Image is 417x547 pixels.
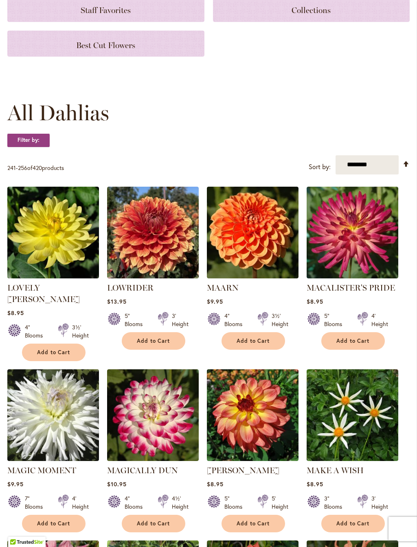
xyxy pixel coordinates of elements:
span: $13.95 [107,298,127,305]
button: Add to Cart [122,332,185,350]
a: MAARN [207,283,239,293]
span: 420 [33,164,42,172]
img: MAGICALLY DUN [107,369,199,461]
div: 5" Blooms [324,312,347,328]
span: Best Cut Flowers [76,40,135,50]
a: LOVELY RITA [7,272,99,280]
label: Sort by: [309,159,331,174]
span: $10.95 [107,480,127,488]
a: MACALISTER'S PRIDE [307,283,395,293]
img: MAI TAI [207,369,298,461]
span: Add to Cart [37,520,70,527]
span: Add to Cart [237,520,270,527]
a: Best Cut Flowers [7,31,204,57]
div: 3½' Height [272,312,288,328]
span: Add to Cart [137,520,170,527]
div: 5" Blooms [224,494,248,511]
div: 4" Blooms [125,494,148,511]
div: 3' Height [172,312,189,328]
span: $8.95 [307,480,323,488]
span: Add to Cart [237,337,270,344]
div: 3" Blooms [324,494,347,511]
img: MAARN [207,187,298,278]
button: Add to Cart [222,332,285,350]
a: MAKE A WISH [307,455,398,463]
a: Lowrider [107,272,199,280]
span: Add to Cart [336,520,370,527]
p: - of products [7,161,64,174]
a: MAKE A WISH [307,465,364,475]
a: MAARN [207,272,298,280]
a: MAGICALLY DUN [107,465,178,475]
div: 4" Blooms [224,312,248,328]
img: MAKE A WISH [307,369,398,461]
div: 4½' Height [172,494,189,511]
span: 256 [18,164,27,172]
div: 4' Height [72,494,89,511]
span: All Dahlias [7,101,109,125]
span: Collections [292,5,331,15]
div: 4" Blooms [25,323,48,340]
button: Add to Cart [321,332,385,350]
img: Lowrider [107,187,199,278]
div: 3' Height [371,494,388,511]
span: Add to Cart [336,337,370,344]
div: 7" Blooms [25,494,48,511]
img: LOVELY RITA [7,187,99,278]
a: MAGIC MOMENT [7,465,76,475]
a: MACALISTER'S PRIDE [307,272,398,280]
button: Add to Cart [321,515,385,532]
a: [PERSON_NAME] [207,465,279,475]
iframe: Launch Accessibility Center [6,518,29,541]
span: $8.95 [7,309,24,317]
button: Add to Cart [122,515,185,532]
div: 3½' Height [72,323,89,340]
span: Add to Cart [37,349,70,356]
span: 241 [7,164,16,172]
div: 5' Height [272,494,288,511]
strong: Filter by: [7,133,50,147]
span: Add to Cart [137,337,170,344]
a: MAI TAI [207,455,298,463]
img: MAGIC MOMENT [7,369,99,461]
span: $8.95 [207,480,224,488]
img: MACALISTER'S PRIDE [307,187,398,278]
span: $8.95 [307,298,323,305]
a: LOVELY [PERSON_NAME] [7,283,80,304]
a: LOWRIDER [107,283,154,293]
a: MAGICALLY DUN [107,455,199,463]
button: Add to Cart [222,515,285,532]
span: $9.95 [207,298,223,305]
span: $9.95 [7,480,24,488]
a: MAGIC MOMENT [7,455,99,463]
button: Add to Cart [22,515,86,532]
div: 5" Blooms [125,312,148,328]
button: Add to Cart [22,344,86,361]
div: 4' Height [371,312,388,328]
span: Staff Favorites [81,5,131,15]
